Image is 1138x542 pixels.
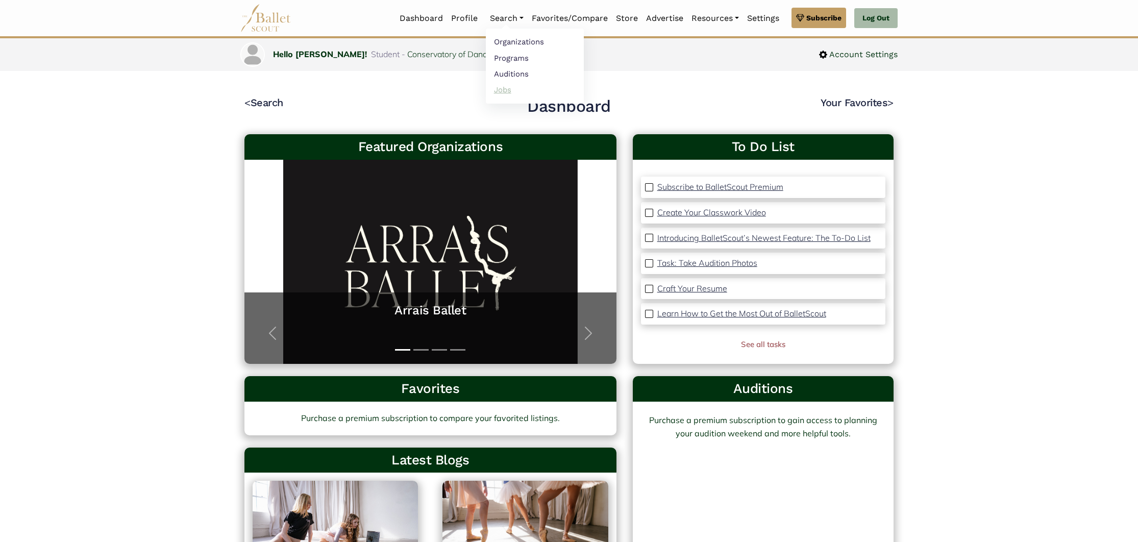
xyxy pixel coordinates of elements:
p: Craft Your Resume [657,283,727,293]
a: Advertise [642,8,687,29]
a: Conservatory of Dance Inc ([US_STATE]) [407,49,557,59]
a: Search [486,8,528,29]
a: Resources [687,8,743,29]
span: Student [371,49,400,59]
p: Learn How to Get the Most Out of BalletScout [657,308,826,318]
a: Profile [447,8,482,29]
a: Purchase a premium subscription to compare your favorited listings. [244,402,616,435]
button: Slide 1 [395,344,410,356]
code: < [244,96,251,109]
a: Store [612,8,642,29]
a: Hello [PERSON_NAME]! [273,49,367,59]
ul: Resources [486,29,584,104]
img: profile picture [241,43,264,66]
a: Introducing BalletScout’s Newest Feature: The To-Do List [657,232,871,245]
a: Craft Your Resume [657,282,727,295]
p: Task: Take Audition Photos [657,258,757,268]
a: Task: Take Audition Photos [657,257,757,270]
h3: Favorites [253,380,608,398]
button: Slide 2 [413,344,429,356]
a: Your Favorites [821,96,894,109]
p: Create Your Classwork Video [657,207,766,217]
a: Learn How to Get the Most Out of BalletScout [657,307,826,321]
a: Subscribe to BalletScout Premium [657,181,783,194]
h3: Latest Blogs [253,452,608,469]
img: gem.svg [796,12,804,23]
a: Subscribe [791,8,846,28]
span: Account Settings [827,48,898,61]
button: Slide 3 [432,344,447,356]
a: Programs [486,50,584,66]
a: <Search [244,96,283,109]
button: Slide 4 [450,344,465,356]
a: Favorites/Compare [528,8,612,29]
p: Introducing BalletScout’s Newest Feature: The To-Do List [657,233,871,243]
code: > [887,96,894,109]
a: Account Settings [819,48,898,61]
a: Settings [743,8,783,29]
h3: Featured Organizations [253,138,608,156]
a: Jobs [486,82,584,97]
span: Subscribe [806,12,842,23]
a: Organizations [486,34,584,50]
a: Log Out [854,8,898,29]
p: Subscribe to BalletScout Premium [657,182,783,192]
span: - [402,49,405,59]
a: Dashboard [395,8,447,29]
h3: Auditions [641,380,885,398]
a: Purchase a premium subscription to gain access to planning your audition weekend and more helpful... [649,415,877,438]
a: See all tasks [741,339,785,349]
a: Auditions [486,66,584,82]
a: Create Your Classwork Video [657,206,766,219]
a: Arrais Ballet [255,303,606,318]
a: To Do List [641,138,885,156]
h2: Dashboard [527,96,611,117]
